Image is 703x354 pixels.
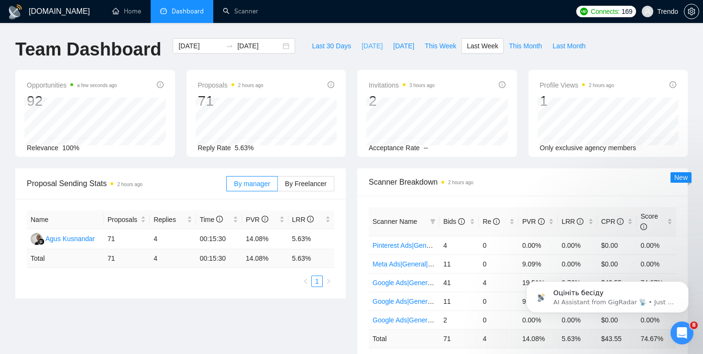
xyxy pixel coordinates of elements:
[558,254,597,273] td: 0.00%
[439,310,479,329] td: 2
[104,249,150,268] td: 71
[8,4,23,20] img: logo
[637,329,676,348] td: 74.67 %
[522,218,545,225] span: PVR
[561,218,583,225] span: LRR
[154,214,185,225] span: Replies
[458,218,465,225] span: info-circle
[479,254,518,273] td: 0
[312,41,351,51] span: Last 30 Days
[601,218,624,225] span: CPR
[226,42,233,50] span: swap-right
[246,216,268,223] span: PVR
[644,8,651,15] span: user
[104,210,150,229] th: Proposals
[369,92,435,110] div: 2
[580,8,588,15] img: upwork-logo.png
[425,41,456,51] span: This Week
[198,144,231,152] span: Reply Rate
[242,229,288,249] td: 14.08%
[540,144,637,152] span: Only exclusive agency members
[439,236,479,254] td: 4
[637,254,676,273] td: 0.00%
[77,83,117,88] time: a few seconds ago
[430,219,436,224] span: filter
[369,176,676,188] span: Scanner Breakdown
[589,83,614,88] time: 2 hours ago
[27,92,117,110] div: 92
[393,41,414,51] span: [DATE]
[493,218,500,225] span: info-circle
[356,38,388,54] button: [DATE]
[226,42,233,50] span: to
[262,216,268,222] span: info-circle
[326,278,331,284] span: right
[439,292,479,310] td: 11
[108,214,139,225] span: Proposals
[27,144,58,152] span: Relevance
[303,278,308,284] span: left
[373,279,580,287] a: Google Ads|General|[GEOGRAPHIC_DATA]+[GEOGRAPHIC_DATA]|
[196,249,242,268] td: 00:15:30
[369,144,420,152] span: Acceptance Rate
[237,41,281,51] input: End date
[439,273,479,292] td: 41
[483,218,500,225] span: Re
[300,276,311,287] button: left
[198,79,264,91] span: Proposals
[288,249,335,268] td: 5.63 %
[307,216,314,222] span: info-circle
[674,174,688,181] span: New
[117,182,143,187] time: 2 hours ago
[15,38,161,61] h1: Team Dashboard
[328,81,334,88] span: info-circle
[178,41,222,51] input: Start date
[223,7,258,15] a: searchScanner
[27,249,104,268] td: Total
[637,236,676,254] td: 0.00%
[196,229,242,249] td: 00:15:30
[670,81,676,88] span: info-circle
[684,4,699,19] button: setting
[373,316,506,324] a: Google Ads|General|[GEOGRAPHIC_DATA]|
[160,8,167,14] span: dashboard
[238,83,264,88] time: 2 hours ago
[577,218,583,225] span: info-circle
[540,79,615,91] span: Profile Views
[443,218,465,225] span: Bids
[448,180,473,185] time: 2 hours ago
[684,8,699,15] span: setting
[150,229,196,249] td: 4
[617,218,624,225] span: info-circle
[640,223,647,230] span: info-circle
[38,238,44,245] img: gigradar-bm.png
[419,38,461,54] button: This Week
[312,276,322,287] a: 1
[45,233,95,244] div: Agus Kusnandar
[235,144,254,152] span: 5.63%
[558,236,597,254] td: 0.00%
[31,234,95,242] a: AKAgus Kusnandar
[597,236,637,254] td: $0.00
[157,81,164,88] span: info-circle
[373,242,584,249] a: Pinterest Ads|General|[GEOGRAPHIC_DATA]+[GEOGRAPHIC_DATA]|
[369,329,439,348] td: Total
[597,329,637,348] td: $ 43.55
[323,276,334,287] button: right
[198,92,264,110] div: 71
[150,249,196,268] td: 4
[307,38,356,54] button: Last 30 Days
[311,276,323,287] li: 1
[424,144,428,152] span: --
[27,79,117,91] span: Opportunities
[538,218,545,225] span: info-circle
[591,6,619,17] span: Connects:
[369,79,435,91] span: Invitations
[216,216,223,222] span: info-circle
[479,292,518,310] td: 0
[670,321,693,344] iframe: Intercom live chat
[540,92,615,110] div: 1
